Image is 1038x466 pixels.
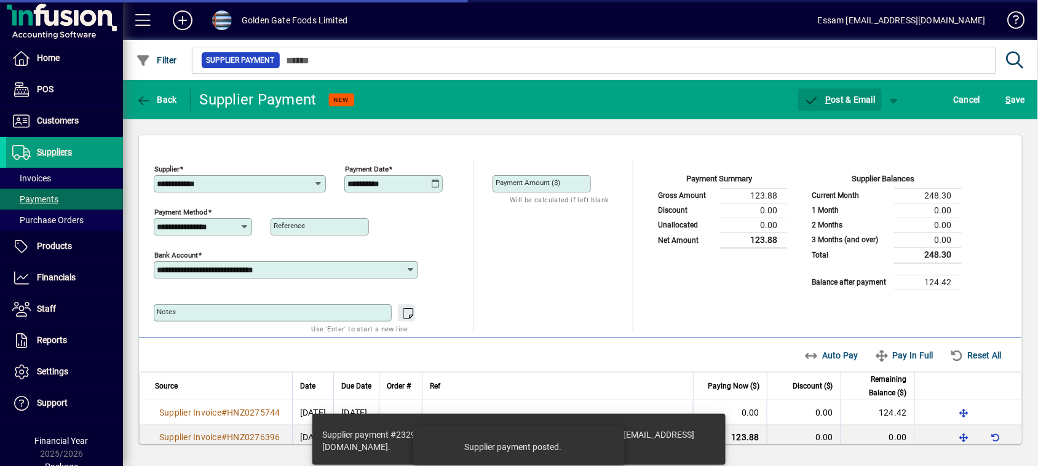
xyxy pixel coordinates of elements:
mat-hint: Use 'Enter' to start a new line [312,322,408,336]
button: Post & Email [798,89,882,111]
button: Back [133,89,180,111]
span: Purchase Orders [12,215,84,225]
span: Supplier Payment [207,54,275,66]
a: Payments [6,189,123,210]
div: Supplier payment #2329 posted. Supplier payment emailed to [DOMAIN_NAME][EMAIL_ADDRESS][DOMAIN_NA... [322,428,703,453]
span: 0.00 [889,432,907,442]
span: Invoices [12,173,51,183]
td: 0.00 [894,218,962,232]
span: 0.00 [742,408,759,417]
div: Essam [EMAIL_ADDRESS][DOMAIN_NAME] [818,10,986,30]
span: Due Date [341,379,371,393]
span: Financials [37,272,76,282]
button: Add [163,9,202,31]
a: POS [6,74,123,105]
span: P [826,95,831,105]
span: HNZ0276396 [227,432,280,442]
a: Customers [6,106,123,136]
td: Balance after payment [806,275,894,290]
a: Knowledge Base [998,2,1023,42]
span: Back [136,95,177,105]
td: 0.00 [894,232,962,247]
span: Home [37,53,60,63]
span: Paying Now ($) [708,379,759,393]
span: 0.00 [815,432,833,442]
a: Staff [6,294,123,325]
td: 3 Months (and over) [806,232,894,247]
mat-label: Payment Date [345,165,389,173]
a: Support [6,388,123,419]
td: 123.88 [719,188,787,203]
app-page-summary-card: Supplier Balances [806,160,962,290]
span: Filter [136,55,177,65]
span: Reset All [949,346,1002,365]
button: Cancel [951,89,984,111]
span: Ref [430,379,440,393]
span: 0.00 [815,408,833,417]
button: Pay In Full [870,344,938,366]
td: 0.00 [719,203,787,218]
td: Current Month [806,188,894,203]
td: 248.30 [894,247,962,263]
a: Supplier Invoice#HNZ0275744 [155,406,285,419]
td: Gross Amount [652,188,719,203]
span: S [1006,95,1011,105]
span: # [221,408,227,417]
a: Financials [6,263,123,293]
mat-label: Reference [274,221,305,230]
a: Settings [6,357,123,387]
mat-hint: Will be calculated if left blank [510,192,609,207]
td: Unallocated [652,218,719,232]
span: Remaining Balance ($) [849,373,907,400]
div: Supplier Balances [806,173,962,188]
td: Discount [652,203,719,218]
span: [DATE] [300,432,327,442]
span: POS [37,84,53,94]
span: Products [37,241,72,251]
td: 1 Month [806,203,894,218]
span: Supplier Invoice [159,432,221,442]
td: Total [806,247,894,263]
td: 0.00 [719,218,787,232]
div: Supplier payment posted. [464,441,561,453]
span: # [221,432,227,442]
a: Supplier Invoice#HNZ0276396 [155,430,285,444]
td: [DATE] [333,400,379,425]
span: Financial Year [35,436,89,446]
app-page-summary-card: Payment Summary [652,160,787,249]
span: Order # [387,379,411,393]
mat-label: Payment method [154,208,208,216]
a: Invoices [6,168,123,189]
span: Supplier Invoice [159,408,221,417]
div: Golden Gate Foods Limited [242,10,347,30]
button: Reset All [945,344,1007,366]
td: 124.42 [894,275,962,290]
a: Purchase Orders [6,210,123,231]
span: Date [300,379,315,393]
td: 123.88 [719,232,787,248]
mat-label: Notes [157,307,176,316]
td: Net Amount [652,232,719,248]
span: Discount ($) [793,379,833,393]
span: [DATE] [300,408,327,417]
span: Pay In Full [874,346,933,365]
mat-label: Supplier [154,165,180,173]
span: Settings [37,366,68,376]
span: ost & Email [804,95,876,105]
span: NEW [334,96,349,104]
span: HNZ0275744 [227,408,280,417]
span: 124.42 [879,408,908,417]
span: Suppliers [37,147,72,157]
a: Products [6,231,123,262]
td: 0.00 [894,203,962,218]
span: Staff [37,304,56,314]
a: Reports [6,325,123,356]
div: Payment Summary [652,173,787,188]
mat-label: Payment Amount ($) [496,178,560,187]
span: Cancel [954,90,981,109]
td: 248.30 [894,188,962,203]
span: Source [155,379,178,393]
span: Support [37,398,68,408]
button: Filter [133,49,180,71]
div: Supplier Payment [200,90,317,109]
